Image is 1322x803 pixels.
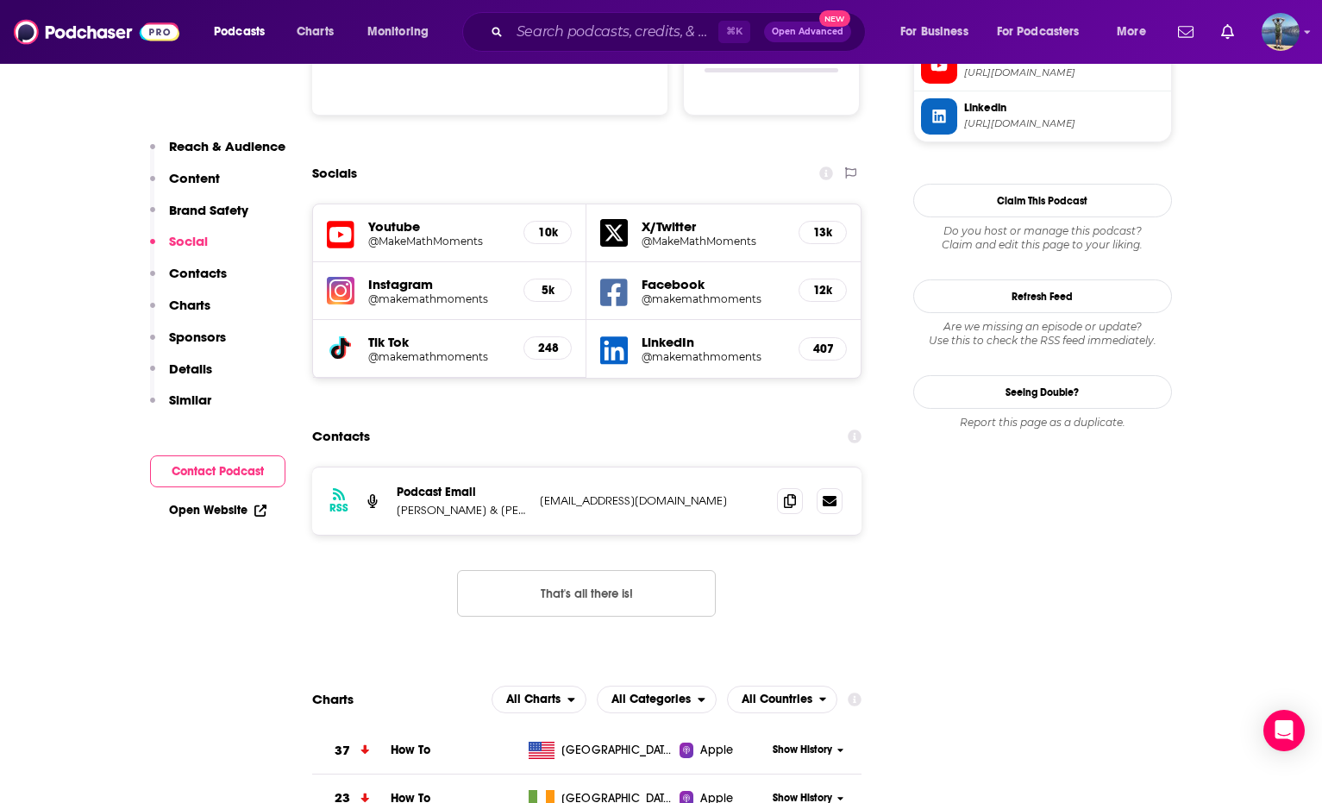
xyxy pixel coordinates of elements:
h5: 248 [538,341,557,355]
span: Open Advanced [772,28,843,36]
a: Open Website [169,503,266,518]
button: Details [150,361,212,392]
p: Content [169,170,220,186]
span: ⌘ K [718,21,750,43]
div: Claim and edit this page to your liking. [913,224,1172,252]
h5: 407 [813,342,832,356]
button: open menu [202,18,287,46]
span: Apple [700,742,733,759]
h2: Contacts [312,420,370,453]
h5: Instagram [368,276,511,292]
a: [GEOGRAPHIC_DATA] [522,742,680,759]
div: Report this page as a duplicate. [913,416,1172,430]
button: Refresh Feed [913,279,1172,313]
button: open menu [355,18,451,46]
button: Reach & Audience [150,138,285,170]
button: open menu [727,686,838,713]
span: New [819,10,850,27]
a: @MakeMathMoments [368,235,511,248]
h5: Tik Tok [368,334,511,350]
p: Contacts [169,265,227,281]
p: Brand Safety [169,202,248,218]
span: Do you host or manage this podcast? [913,224,1172,238]
a: Seeing Double? [913,375,1172,409]
p: Reach & Audience [169,138,285,154]
button: Contacts [150,265,227,297]
button: Contact Podcast [150,455,285,487]
h5: Youtube [368,218,511,235]
h5: 12k [813,283,832,298]
button: Brand Safety [150,202,248,234]
button: Charts [150,297,210,329]
button: Sponsors [150,329,226,361]
a: @makemathmoments [642,292,785,305]
a: @makemathmoments [368,350,511,363]
span: Monitoring [367,20,429,44]
p: Social [169,233,208,249]
a: Show notifications dropdown [1171,17,1200,47]
div: Are we missing an episode or update? Use this to check the RSS feed immediately. [913,320,1172,348]
img: iconImage [327,277,354,304]
h5: X/Twitter [642,218,785,235]
p: Details [169,361,212,377]
a: 37 [312,727,391,775]
p: Similar [169,392,211,408]
span: For Podcasters [997,20,1080,44]
h5: 13k [813,225,832,240]
h2: Platforms [492,686,586,713]
button: Open AdvancedNew [764,22,851,42]
span: Show History [773,743,832,757]
span: More [1117,20,1146,44]
button: Content [150,170,220,202]
button: Show profile menu [1262,13,1300,51]
h3: 37 [335,741,350,761]
span: https://www.youtube.com/@MakeMathMoments [964,66,1164,79]
a: Charts [285,18,344,46]
h5: 5k [538,283,557,298]
h5: 10k [538,225,557,240]
a: Apple [680,742,767,759]
h2: Socials [312,157,357,190]
h5: Facebook [642,276,785,292]
p: Charts [169,297,210,313]
button: open menu [597,686,717,713]
img: User Profile [1262,13,1300,51]
img: Podchaser - Follow, Share and Rate Podcasts [14,16,179,48]
a: Show notifications dropdown [1214,17,1241,47]
a: How To [391,743,430,757]
h2: Countries [727,686,838,713]
a: @makemathmoments [368,292,511,305]
span: All Charts [506,693,561,706]
p: [EMAIL_ADDRESS][DOMAIN_NAME] [540,493,764,508]
div: Search podcasts, credits, & more... [479,12,882,52]
button: open menu [1105,18,1168,46]
h5: LinkedIn [642,334,785,350]
span: Podcasts [214,20,265,44]
span: Linkedin [964,100,1164,116]
p: Sponsors [169,329,226,345]
button: Show History [767,743,849,757]
input: Search podcasts, credits, & more... [510,18,718,46]
span: https://www.linkedin.com/company/makemathmoments [964,117,1164,130]
button: Similar [150,392,211,423]
div: Open Intercom Messenger [1263,710,1305,751]
button: Nothing here. [457,570,716,617]
button: open menu [986,18,1105,46]
a: YouTube[URL][DOMAIN_NAME] [921,47,1164,84]
a: Linkedin[URL][DOMAIN_NAME] [921,98,1164,135]
h5: @MakeMathMoments [642,235,785,248]
a: @makemathmoments [642,350,785,363]
button: Social [150,233,208,265]
p: Podcast Email [397,485,526,499]
span: All Countries [742,693,812,706]
span: For Business [900,20,968,44]
span: Charts [297,20,334,44]
button: open menu [492,686,586,713]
